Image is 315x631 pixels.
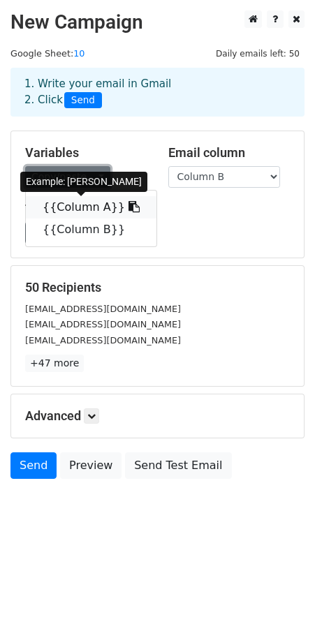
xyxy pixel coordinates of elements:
[73,48,85,59] a: 10
[25,335,181,346] small: [EMAIL_ADDRESS][DOMAIN_NAME]
[25,319,181,329] small: [EMAIL_ADDRESS][DOMAIN_NAME]
[10,10,305,34] h2: New Campaign
[25,145,147,161] h5: Variables
[25,304,181,314] small: [EMAIL_ADDRESS][DOMAIN_NAME]
[10,48,85,59] small: Google Sheet:
[64,92,102,109] span: Send
[211,46,305,61] span: Daily emails left: 50
[10,452,57,479] a: Send
[20,172,147,192] div: Example: [PERSON_NAME]
[25,166,110,188] a: Copy/paste...
[125,452,231,479] a: Send Test Email
[26,196,156,218] a: {{Column A}}
[25,408,290,424] h5: Advanced
[211,48,305,59] a: Daily emails left: 50
[60,452,122,479] a: Preview
[25,355,84,372] a: +47 more
[245,564,315,631] iframe: Chat Widget
[168,145,291,161] h5: Email column
[26,218,156,241] a: {{Column B}}
[25,280,290,295] h5: 50 Recipients
[14,76,301,108] div: 1. Write your email in Gmail 2. Click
